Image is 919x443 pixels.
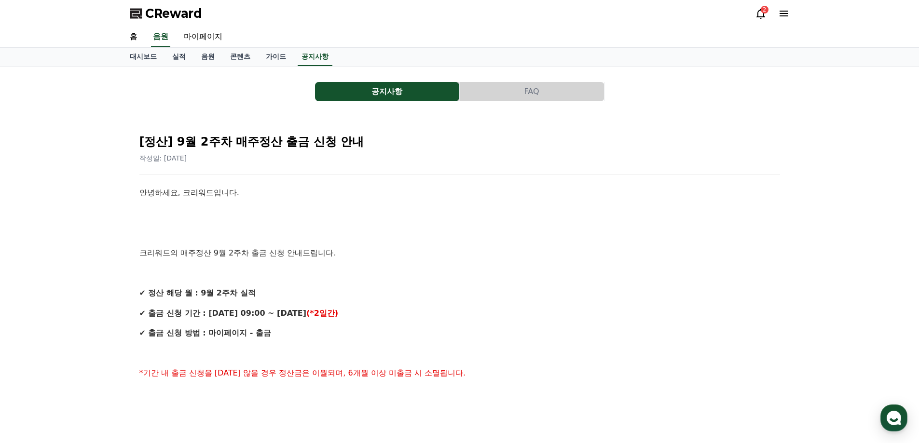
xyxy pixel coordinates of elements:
[755,8,767,19] a: 2
[761,6,768,13] div: 2
[151,27,170,47] a: 음원
[139,134,780,149] h2: [정산] 9월 2주차 매주정산 출금 신청 안내
[258,48,294,66] a: 가이드
[139,187,780,199] p: 안녕하세요, 크리워드입니다.
[306,309,338,318] strong: (*2일간)
[139,368,466,377] span: *기간 내 출금 신청을 [DATE] 않을 경우 정산금은 이월되며, 6개월 이상 미출금 시 소멸됩니다.
[139,154,187,162] span: 작성일: [DATE]
[222,48,258,66] a: 콘텐츠
[139,309,306,318] strong: ✔ 출금 신청 기간 : [DATE] 09:00 ~ [DATE]
[176,27,230,47] a: 마이페이지
[139,288,256,297] strong: ✔ 정산 해당 월 : 9월 2주차 실적
[315,82,459,101] button: 공지사항
[130,6,202,21] a: CReward
[122,48,165,66] a: 대시보드
[315,82,460,101] a: 공지사항
[122,27,145,47] a: 홈
[165,48,193,66] a: 실적
[298,48,332,66] a: 공지사항
[145,6,202,21] span: CReward
[193,48,222,66] a: 음원
[139,247,780,259] p: 크리워드의 매주정산 9월 2주차 출금 신청 안내드립니다.
[460,82,604,101] button: FAQ
[139,328,271,337] strong: ✔ 출금 신청 방법 : 마이페이지 - 출금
